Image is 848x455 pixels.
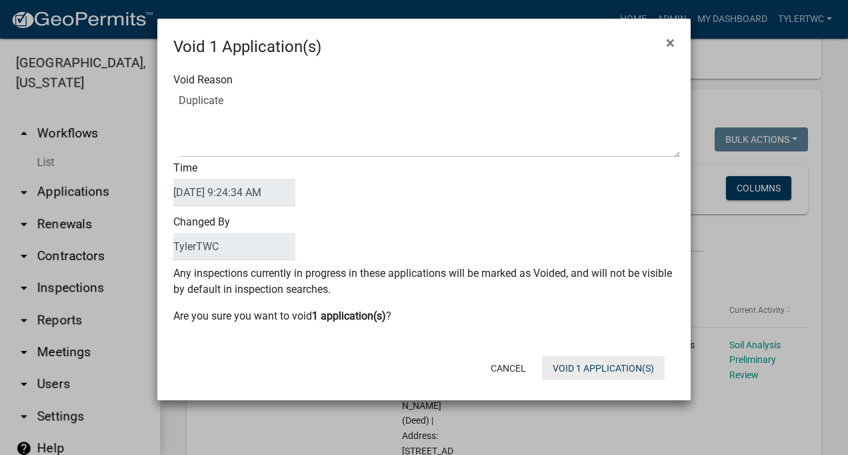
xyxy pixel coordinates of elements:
[173,75,233,85] label: Void Reason
[666,33,675,52] span: ×
[173,233,295,260] input: BulkActionUser
[173,179,295,206] input: DateTime
[173,217,295,260] label: Changed By
[179,91,680,157] textarea: Void Reason
[173,163,295,206] label: Time
[173,35,321,59] h4: Void 1 Application(s)
[542,356,665,380] button: Void 1 Application(s)
[312,310,386,322] b: 1 application(s)
[480,356,537,380] button: Cancel
[655,24,685,61] button: Close
[173,266,675,298] p: Any inspections currently in progress in these applications will be marked as Voided, and will no...
[173,308,675,324] p: Are you sure you want to void ?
